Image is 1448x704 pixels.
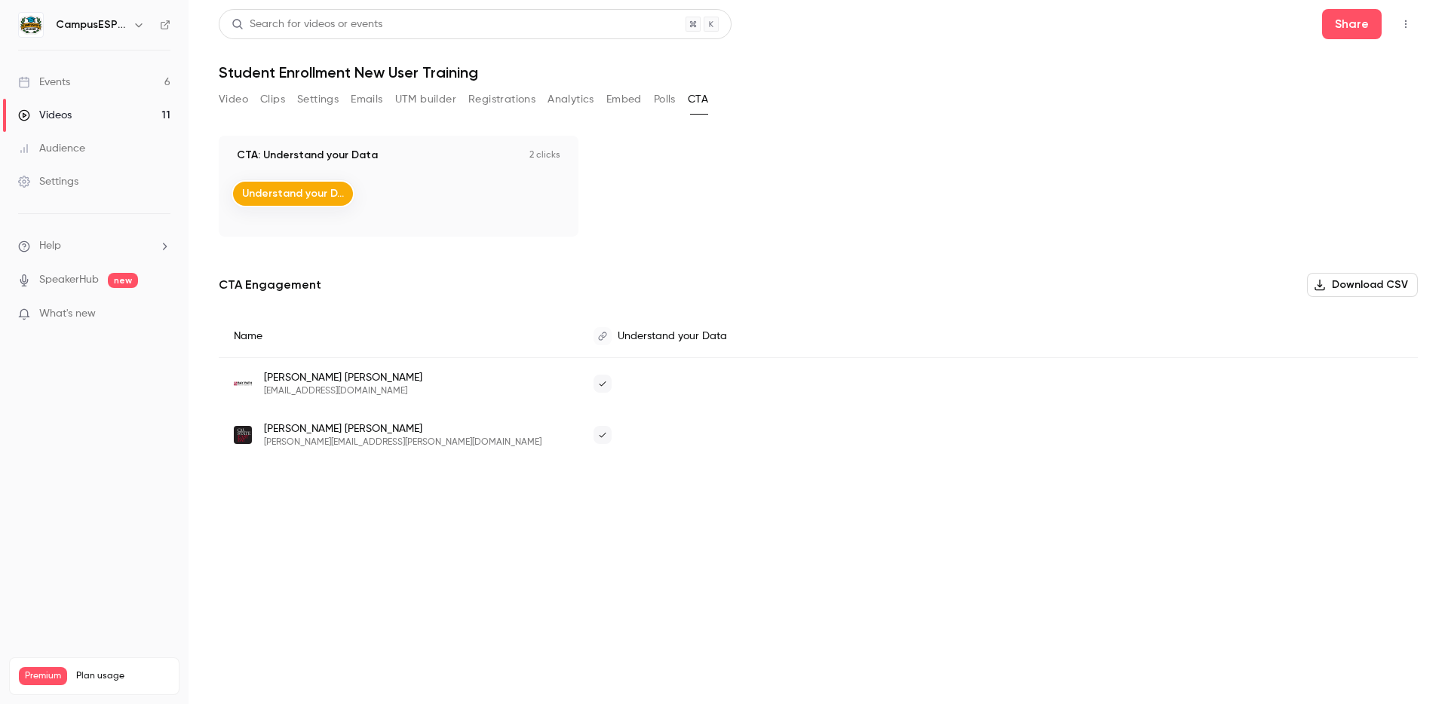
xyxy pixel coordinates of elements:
button: Embed [606,87,642,112]
button: Analytics [548,87,594,112]
button: UTM builder [395,87,456,112]
div: Name [219,315,578,358]
span: Understand your Data [618,331,727,341]
div: Settings [18,174,78,189]
div: Audience [18,141,85,156]
div: Videos [18,108,72,123]
p: CTA Engagement [219,276,321,294]
h1: Student Enrollment New User Training [219,63,1418,81]
img: baypath.edu [234,375,252,393]
span: [EMAIL_ADDRESS][DOMAIN_NAME] [264,385,422,397]
button: Top Bar Actions [1394,12,1418,36]
div: Events [18,75,70,90]
a: Understand your D... [233,182,353,206]
iframe: Noticeable Trigger [152,308,170,321]
button: Registrations [468,87,535,112]
li: help-dropdown-opener [18,238,170,254]
a: SpeakerHub [39,272,99,288]
img: CampusESP Academy [19,13,43,37]
span: Premium [19,667,67,685]
p: CTA: Understand your Data [237,148,378,163]
button: CTA [688,87,708,112]
button: Video [219,87,248,112]
button: Share [1322,9,1382,39]
span: new [108,273,138,288]
button: Clips [260,87,285,112]
span: [PERSON_NAME] [PERSON_NAME] [264,421,541,436]
span: What's new [39,306,96,322]
p: 2 clicks [529,149,560,161]
img: csueastbay.edu [234,426,252,444]
button: Settings [297,87,339,112]
button: Polls [654,87,676,112]
button: Download CSV [1307,273,1418,297]
span: Plan usage [76,670,170,682]
span: [PERSON_NAME][EMAIL_ADDRESS][PERSON_NAME][DOMAIN_NAME] [264,436,541,448]
span: [PERSON_NAME] [PERSON_NAME] [264,370,422,385]
button: Emails [351,87,382,112]
span: Help [39,238,61,254]
div: Search for videos or events [232,17,382,32]
h6: CampusESP Academy [56,17,127,32]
